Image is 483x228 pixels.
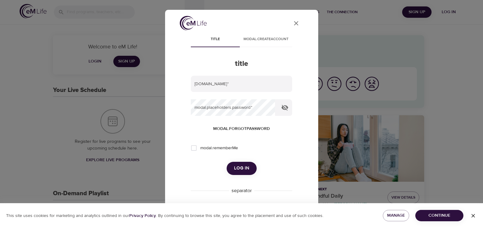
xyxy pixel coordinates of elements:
[213,125,270,133] span: modal.forgotPassword
[243,36,289,43] span: modal.createAccount
[191,32,292,47] div: disabled tabs example
[129,213,156,218] b: Privacy Policy
[229,187,254,194] div: separator
[420,212,458,219] span: Continue
[191,59,292,68] h2: title
[194,36,236,43] span: title
[234,164,249,172] span: Log in
[388,212,404,219] span: Manage
[180,16,207,30] img: logo
[211,123,272,135] button: modal.forgotPassword
[227,162,257,175] button: Log in
[289,16,304,31] button: close
[200,145,238,151] span: modal.rememberMe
